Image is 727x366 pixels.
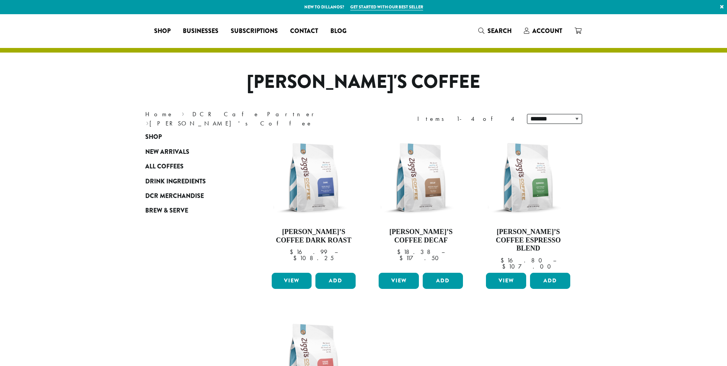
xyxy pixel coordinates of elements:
button: Add [530,273,570,289]
img: Ziggis-Decaf-Blend-12-oz.png [377,134,465,222]
bdi: 16.99 [290,248,327,256]
span: – [553,256,556,264]
nav: Breadcrumb [145,110,352,128]
a: DCR Merchandise [145,189,237,203]
span: $ [501,256,507,264]
a: New Arrivals [145,145,237,159]
span: $ [397,248,404,256]
button: Add [423,273,463,289]
a: Brew & Serve [145,203,237,218]
a: View [272,273,312,289]
bdi: 107.00 [502,262,555,270]
button: Add [315,273,356,289]
span: Search [487,26,512,35]
span: Blog [330,26,346,36]
h4: [PERSON_NAME]’s Coffee Dark Roast [270,228,358,244]
bdi: 18.38 [397,248,434,256]
span: Subscriptions [231,26,278,36]
span: › [146,116,149,128]
a: [PERSON_NAME]’s Coffee Dark Roast [270,134,358,270]
span: Shop [145,132,162,142]
span: Businesses [183,26,218,36]
a: [PERSON_NAME]’s Coffee Decaf [377,134,465,270]
a: Shop [148,25,177,37]
a: View [486,273,526,289]
span: $ [290,248,296,256]
span: $ [502,262,509,270]
span: Shop [154,26,171,36]
span: Drink Ingredients [145,177,206,186]
span: Brew & Serve [145,206,188,216]
bdi: 108.25 [293,254,334,262]
span: – [335,248,338,256]
a: Search [472,25,518,37]
h4: [PERSON_NAME]’s Coffee Decaf [377,228,465,244]
a: Drink Ingredients [145,174,237,188]
h4: [PERSON_NAME]’s Coffee Espresso Blend [484,228,572,253]
a: All Coffees [145,159,237,174]
a: [PERSON_NAME]’s Coffee Espresso Blend [484,134,572,270]
a: Home [145,110,174,118]
img: Ziggis-Espresso-Blend-12-oz.png [484,134,572,222]
a: View [379,273,419,289]
a: Get started with our best seller [350,4,423,10]
img: Ziggis-Dark-Blend-12-oz.png [269,134,358,222]
bdi: 16.80 [501,256,546,264]
span: – [441,248,445,256]
span: Contact [290,26,318,36]
span: Account [532,26,562,35]
bdi: 117.50 [399,254,442,262]
h1: [PERSON_NAME]'s Coffee [139,71,588,93]
span: $ [399,254,406,262]
span: All Coffees [145,162,184,171]
a: DCR Cafe Partner [192,110,319,118]
span: New Arrivals [145,147,189,157]
span: $ [293,254,300,262]
span: DCR Merchandise [145,191,204,201]
span: › [182,107,184,119]
div: Items 1-4 of 4 [417,114,515,124]
a: Shop [145,130,237,144]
